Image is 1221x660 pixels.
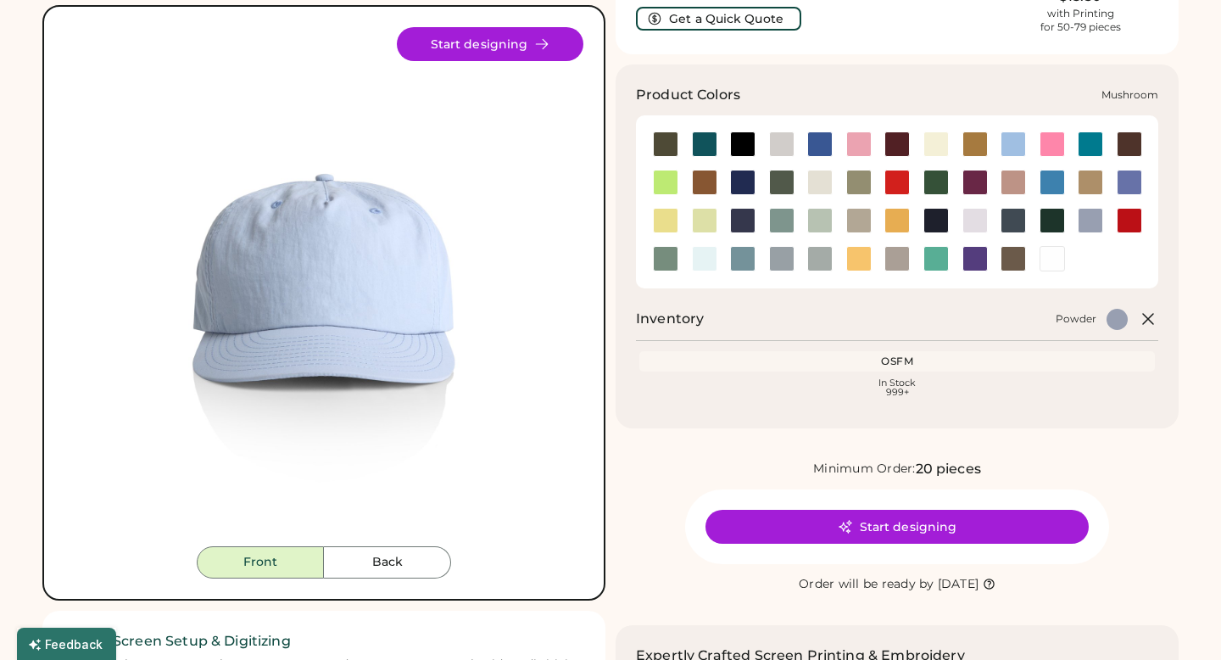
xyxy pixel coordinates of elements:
[643,378,1151,397] div: In Stock 999+
[643,355,1151,368] div: OSFM
[636,7,801,31] button: Get a Quick Quote
[63,631,585,652] h2: ✓ Free Screen Setup & Digitizing
[705,510,1089,544] button: Start designing
[1040,7,1121,34] div: with Printing for 50-79 pieces
[916,459,981,479] div: 20 pieces
[1140,584,1213,657] iframe: Front Chat
[636,85,740,105] h3: Product Colors
[1101,88,1158,102] div: Mushroom
[397,27,583,61] button: Start designing
[64,27,583,546] img: 1114 - Powder Front Image
[636,309,704,329] h2: Inventory
[813,461,916,478] div: Minimum Order:
[64,27,583,546] div: 1114 Style Image
[799,576,934,593] div: Order will be ready by
[324,546,451,579] button: Back
[938,576,979,593] div: [DATE]
[1056,312,1096,326] div: Powder
[197,546,324,579] button: Front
